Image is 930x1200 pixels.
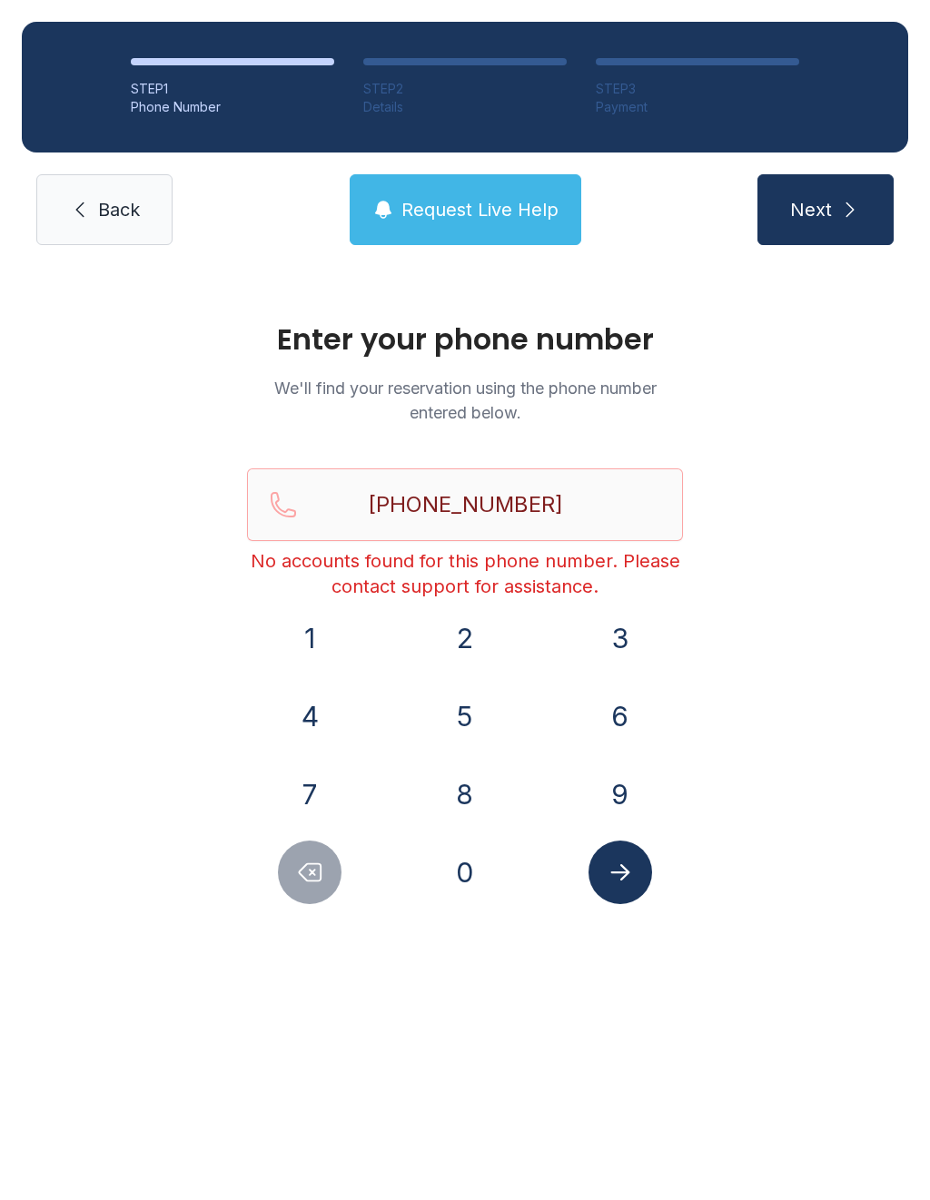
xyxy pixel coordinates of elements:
[247,325,683,354] h1: Enter your phone number
[401,197,559,222] span: Request Live Help
[596,98,799,116] div: Payment
[363,80,567,98] div: STEP 2
[278,606,341,670] button: 1
[433,684,497,748] button: 5
[433,606,497,670] button: 2
[98,197,140,222] span: Back
[131,80,334,98] div: STEP 1
[589,762,652,826] button: 9
[247,548,683,599] div: No accounts found for this phone number. Please contact support for assistance.
[596,80,799,98] div: STEP 3
[363,98,567,116] div: Details
[589,841,652,904] button: Submit lookup form
[589,606,652,670] button: 3
[433,762,497,826] button: 8
[247,376,683,425] p: We'll find your reservation using the phone number entered below.
[247,468,683,541] input: Reservation phone number
[278,762,341,826] button: 7
[131,98,334,116] div: Phone Number
[790,197,832,222] span: Next
[433,841,497,904] button: 0
[278,841,341,904] button: Delete number
[589,684,652,748] button: 6
[278,684,341,748] button: 4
